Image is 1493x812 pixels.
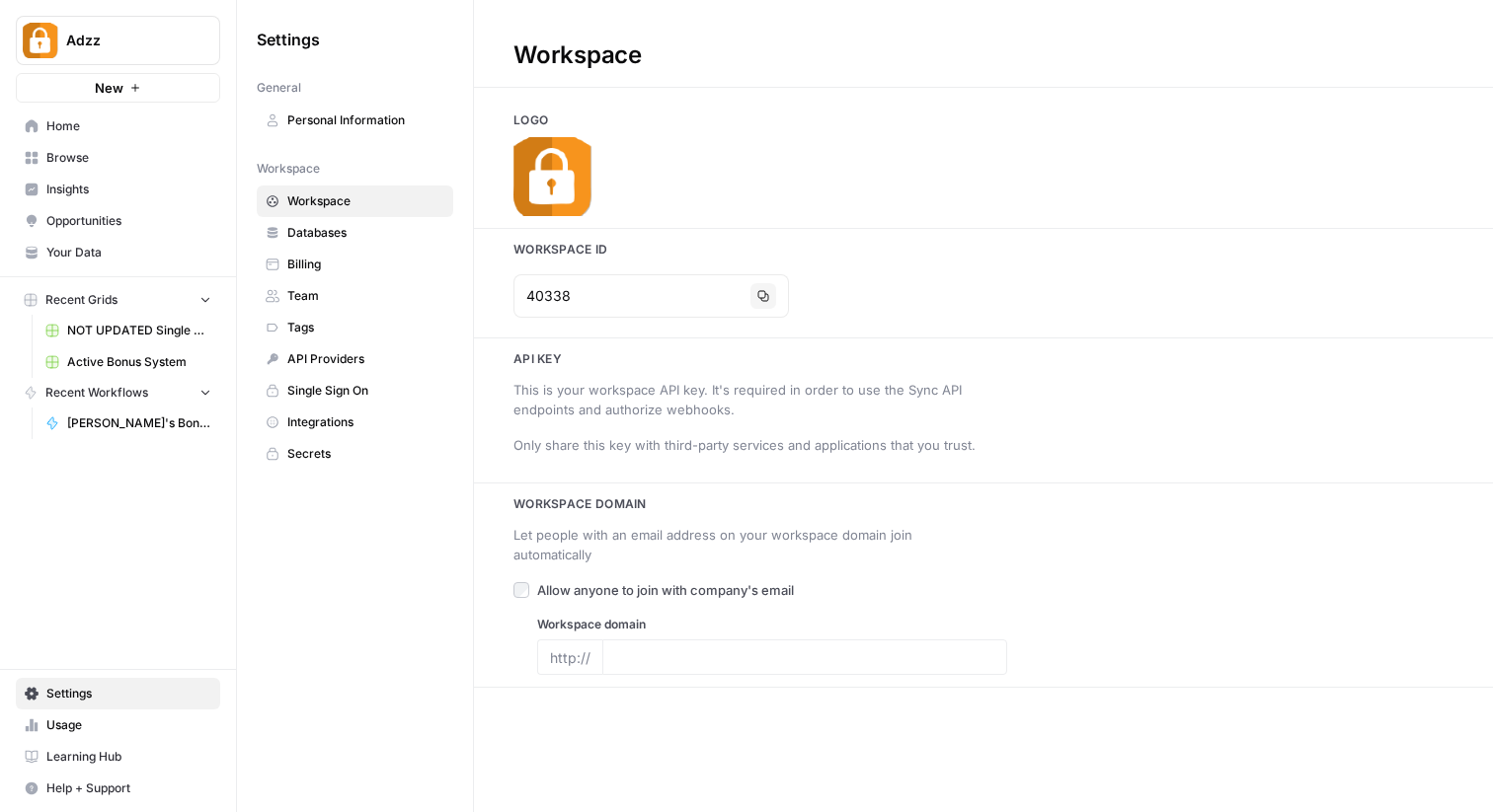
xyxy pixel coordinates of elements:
[287,287,444,305] span: Team
[513,582,529,598] input: Allow anyone to join with company's email
[23,23,58,58] img: Adzz Logo
[16,285,220,315] button: Recent Grids
[287,445,444,463] span: Secrets
[66,31,186,50] span: Adzz
[67,322,211,339] span: NOT UPDATED Single Bonus Creation
[257,160,320,178] span: Workspace
[16,237,220,268] a: Your Data
[474,495,1493,513] h3: Workspace Domain
[16,709,220,741] a: Usage
[16,741,220,773] a: Learning Hub
[257,312,453,343] a: Tags
[46,181,211,198] span: Insights
[474,350,1493,368] h3: Api key
[16,73,220,103] button: New
[67,414,211,432] span: [PERSON_NAME]'s Bonus Text Creation ARABIC
[16,773,220,804] button: Help + Support
[257,217,453,249] a: Databases
[474,241,1493,258] h3: Workspace Id
[287,111,444,129] span: Personal Information
[513,435,983,455] div: Only share this key with third-party services and applications that you trust.
[513,137,592,216] img: Company Logo
[46,212,211,230] span: Opportunities
[287,413,444,431] span: Integrations
[287,192,444,210] span: Workspace
[257,343,453,375] a: API Providers
[537,580,794,600] span: Allow anyone to join with company's email
[46,748,211,766] span: Learning Hub
[37,346,220,378] a: Active Bonus System
[46,685,211,702] span: Settings
[257,375,453,406] a: Single Sign On
[257,438,453,470] a: Secrets
[513,380,983,419] div: This is your workspace API key. It's required in order to use the Sync API endpoints and authoriz...
[474,39,681,71] div: Workspace
[37,407,220,439] a: [PERSON_NAME]'s Bonus Text Creation ARABIC
[537,616,1007,633] label: Workspace domain
[287,382,444,400] span: Single Sign On
[46,716,211,734] span: Usage
[95,78,123,98] span: New
[16,142,220,174] a: Browse
[513,525,983,564] div: Let people with an email address on your workspace domain join automatically
[257,28,320,51] span: Settings
[46,149,211,167] span: Browse
[67,353,211,371] span: Active Bonus System
[16,205,220,237] a: Opportunities
[257,185,453,217] a: Workspace
[287,350,444,368] span: API Providers
[287,319,444,336] span: Tags
[16,378,220,407] button: Recent Workflows
[37,315,220,346] a: NOT UPDATED Single Bonus Creation
[16,678,220,709] a: Settings
[45,384,148,402] span: Recent Workflows
[257,105,453,136] a: Personal Information
[16,111,220,142] a: Home
[16,174,220,205] a: Insights
[474,111,1493,129] h3: Logo
[16,16,220,65] button: Workspace: Adzz
[45,291,118,309] span: Recent Grids
[257,79,301,97] span: General
[257,406,453,438] a: Integrations
[257,249,453,280] a: Billing
[46,779,211,797] span: Help + Support
[287,224,444,242] span: Databases
[46,244,211,261] span: Your Data
[257,280,453,312] a: Team
[287,256,444,273] span: Billing
[46,117,211,135] span: Home
[537,639,602,675] div: http://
